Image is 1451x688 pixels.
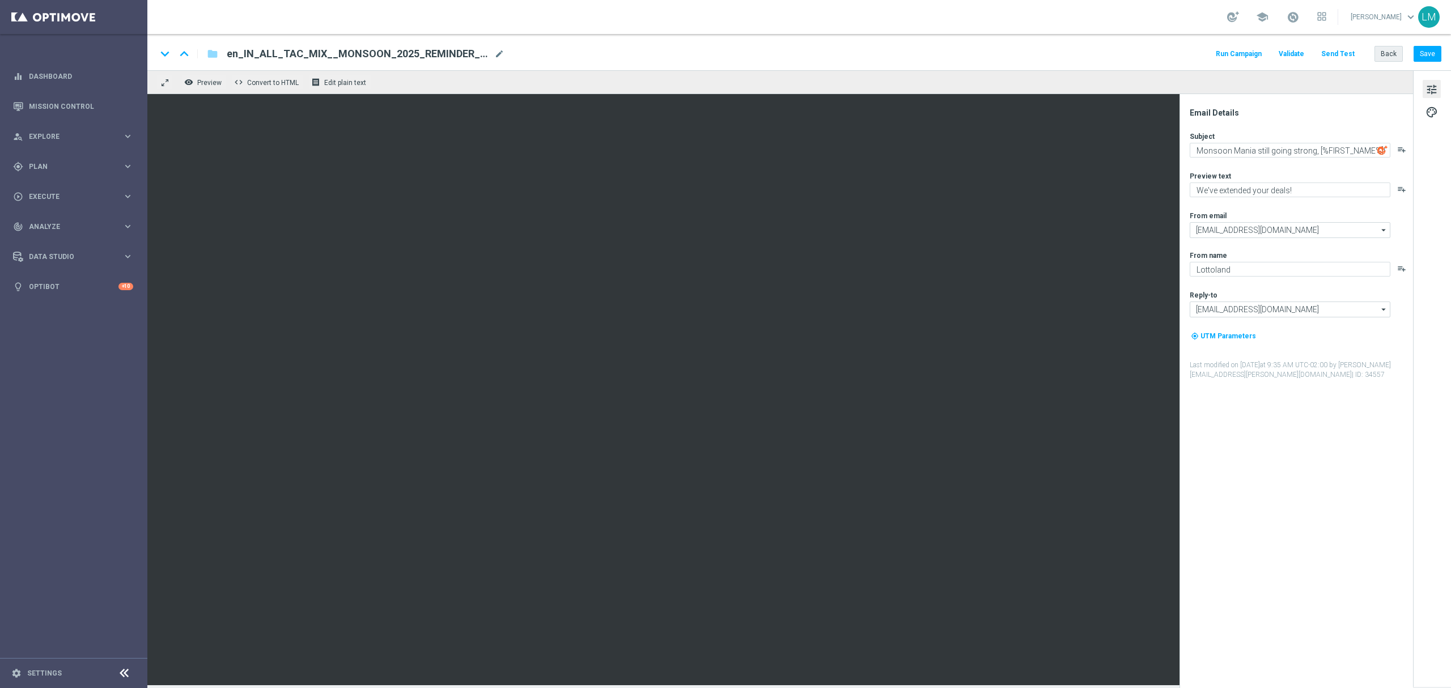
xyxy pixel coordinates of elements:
[13,271,133,301] div: Optibot
[494,49,504,59] span: mode_edit
[1256,11,1268,23] span: school
[1190,172,1231,181] label: Preview text
[234,78,243,87] span: code
[1425,105,1438,120] span: palette
[1418,6,1440,28] div: LM
[13,91,133,121] div: Mission Control
[1190,211,1227,220] label: From email
[1279,50,1304,58] span: Validate
[176,45,193,62] i: keyboard_arrow_up
[13,162,122,172] div: Plan
[29,271,118,301] a: Optibot
[122,161,133,172] i: keyboard_arrow_right
[12,72,134,81] button: equalizer Dashboard
[13,61,133,91] div: Dashboard
[29,91,133,121] a: Mission Control
[1377,145,1388,155] img: optiGenie.svg
[311,78,320,87] i: receipt
[1397,185,1406,194] button: playlist_add
[197,79,222,87] span: Preview
[227,47,490,61] span: en_IN_ALL_TAC_MIX__MONSOON_2025_REMINDER_MAILER_7
[1214,46,1263,62] button: Run Campaign
[324,79,366,87] span: Edit plain text
[12,132,134,141] button: person_search Explore keyboard_arrow_right
[1191,332,1199,340] i: my_location
[1397,264,1406,273] button: playlist_add
[1190,222,1390,238] input: Select
[13,282,23,292] i: lightbulb
[29,193,122,200] span: Execute
[231,75,304,90] button: code Convert to HTML
[122,131,133,142] i: keyboard_arrow_right
[27,670,62,677] a: Settings
[122,221,133,232] i: keyboard_arrow_right
[1378,223,1390,237] i: arrow_drop_down
[1320,46,1356,62] button: Send Test
[12,192,134,201] button: play_circle_outline Execute keyboard_arrow_right
[29,61,133,91] a: Dashboard
[207,47,218,61] i: folder
[184,78,193,87] i: remove_red_eye
[29,253,122,260] span: Data Studio
[1190,132,1215,141] label: Subject
[13,71,23,82] i: equalizer
[12,252,134,261] button: Data Studio keyboard_arrow_right
[1423,103,1441,121] button: palette
[1190,360,1412,380] label: Last modified on [DATE] at 9:35 AM UTC-02:00 by [PERSON_NAME][EMAIL_ADDRESS][PERSON_NAME][DOMAIN_...
[1423,80,1441,98] button: tune
[206,45,219,63] button: folder
[247,79,299,87] span: Convert to HTML
[156,45,173,62] i: keyboard_arrow_down
[1378,302,1390,317] i: arrow_drop_down
[1190,291,1217,300] label: Reply-to
[1374,46,1403,62] button: Back
[122,191,133,202] i: keyboard_arrow_right
[13,131,23,142] i: person_search
[13,131,122,142] div: Explore
[13,162,23,172] i: gps_fixed
[1405,11,1417,23] span: keyboard_arrow_down
[13,222,122,232] div: Analyze
[1352,371,1385,379] span: | ID: 34557
[1277,46,1306,62] button: Validate
[181,75,227,90] button: remove_red_eye Preview
[1425,82,1438,97] span: tune
[12,282,134,291] button: lightbulb Optibot +10
[12,102,134,111] button: Mission Control
[29,223,122,230] span: Analyze
[1190,330,1257,342] button: my_location UTM Parameters
[308,75,371,90] button: receipt Edit plain text
[11,668,22,678] i: settings
[1200,332,1256,340] span: UTM Parameters
[122,251,133,262] i: keyboard_arrow_right
[13,222,23,232] i: track_changes
[13,192,122,202] div: Execute
[12,222,134,231] button: track_changes Analyze keyboard_arrow_right
[1190,251,1227,260] label: From name
[1190,108,1412,118] div: Email Details
[1414,46,1441,62] button: Save
[12,162,134,171] button: gps_fixed Plan keyboard_arrow_right
[13,192,23,202] i: play_circle_outline
[1190,301,1390,317] input: Select
[118,283,133,290] div: +10
[1397,145,1406,154] button: playlist_add
[1350,9,1418,26] a: [PERSON_NAME]keyboard_arrow_down
[29,133,122,140] span: Explore
[13,252,122,262] div: Data Studio
[29,163,122,170] span: Plan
